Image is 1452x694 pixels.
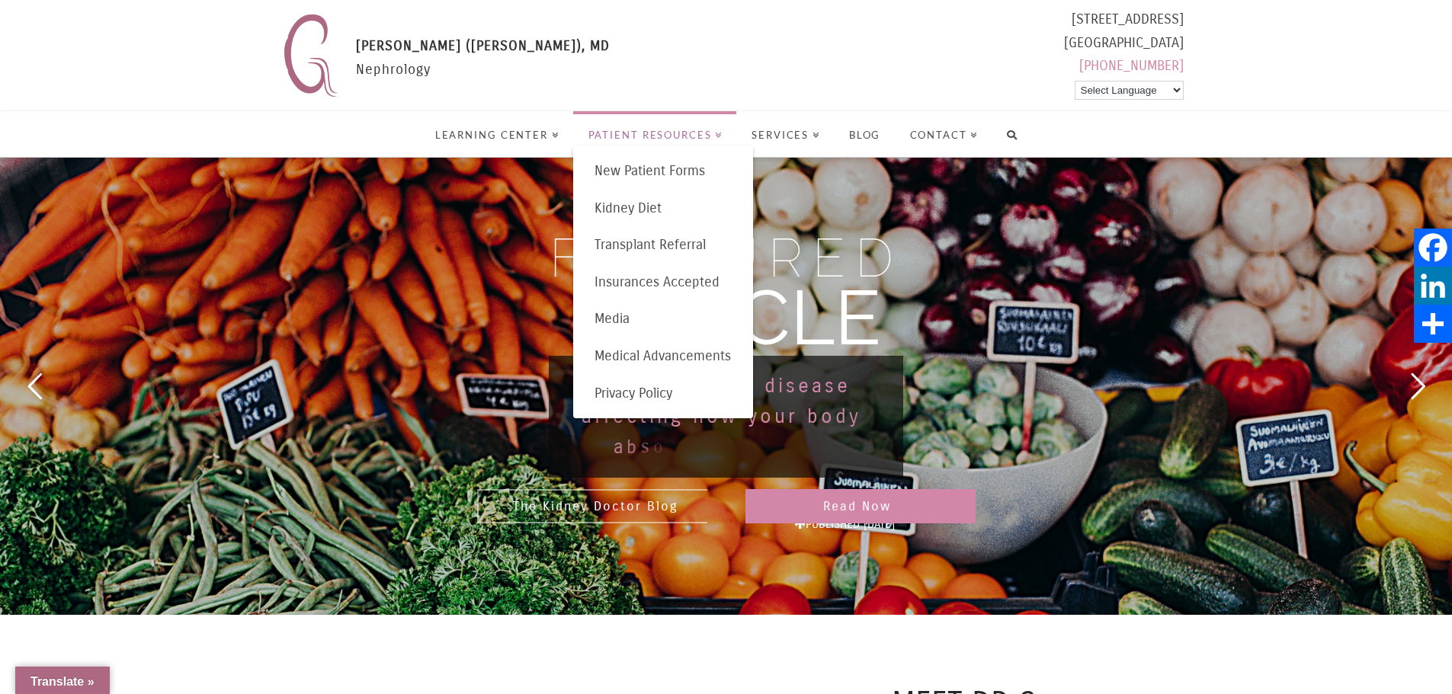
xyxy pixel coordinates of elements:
a: Transplant Referral [573,226,754,264]
a: Insurances Accepted [573,264,754,301]
a: Contact [895,111,992,157]
div: u [774,401,788,432]
span: Kidney Diet [595,200,662,216]
div: d [764,371,778,401]
div: o [821,401,835,432]
a: Medical Advancements [573,337,754,375]
select: Language Translate Widget [1075,81,1184,100]
div: [STREET_ADDRESS] [GEOGRAPHIC_DATA] [1064,8,1184,84]
a: [PHONE_NUMBER] [1079,57,1184,74]
div: y [748,401,760,432]
div: The Kidney Doctor Blog [477,489,713,523]
a: Blog [834,111,895,157]
div: ? [818,435,829,459]
div: n [782,435,793,459]
span: Contact [910,130,979,140]
div: FEATURED [550,208,903,307]
a: New Patient Forms [573,152,754,190]
img: Nephrology [277,8,345,103]
div: e [768,435,779,459]
span: Patient Resources [588,130,723,140]
span: New Patient Forms [595,162,705,179]
div: s [786,371,798,401]
div: PUBLISHED [DATE] [795,516,895,532]
div: ARTICLE [572,268,881,367]
div: t [740,435,748,459]
div: t [795,435,803,459]
span: Medical Advancements [595,347,731,364]
div: Nephrology [356,34,610,103]
a: Patient Resources [573,111,737,157]
div: r [668,435,675,459]
span: Transplant Referral [595,236,706,253]
span: Services [752,130,820,140]
div: s [641,433,652,461]
div: e [837,371,851,401]
div: n [713,435,724,459]
div: d [835,401,849,432]
div: a [812,371,825,401]
a: Privacy Policy [573,375,754,412]
span: [PERSON_NAME] ([PERSON_NAME]), MD [356,37,610,54]
div: Powered by [1064,78,1184,103]
span: Blog [849,130,881,140]
a: Learning Center [420,111,573,157]
span: Insurances Accepted [595,273,720,290]
div: b [627,433,639,462]
div: s [806,435,816,459]
a: Kidney Diet [573,190,754,227]
div: s [825,371,837,401]
span: Media [595,310,630,327]
div: r [788,401,798,432]
div: u [727,435,738,459]
a: Media [573,300,754,337]
div: o [653,434,665,460]
div: a [614,433,626,462]
div: r [750,435,758,459]
div: o [760,401,774,432]
a: Facebook [1414,229,1452,267]
div: b [807,401,821,432]
div: Read Now [739,489,976,523]
span: Privacy Policy [595,385,672,401]
a: Services [736,111,834,157]
div: y [849,401,861,431]
span: Translate » [30,675,95,688]
div: i [778,371,786,401]
div: i [760,435,766,459]
a: LinkedIn [1414,267,1452,305]
div: s [692,435,702,459]
span: Learning Center [435,130,559,140]
div: e [798,371,812,401]
div: b [678,435,689,459]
